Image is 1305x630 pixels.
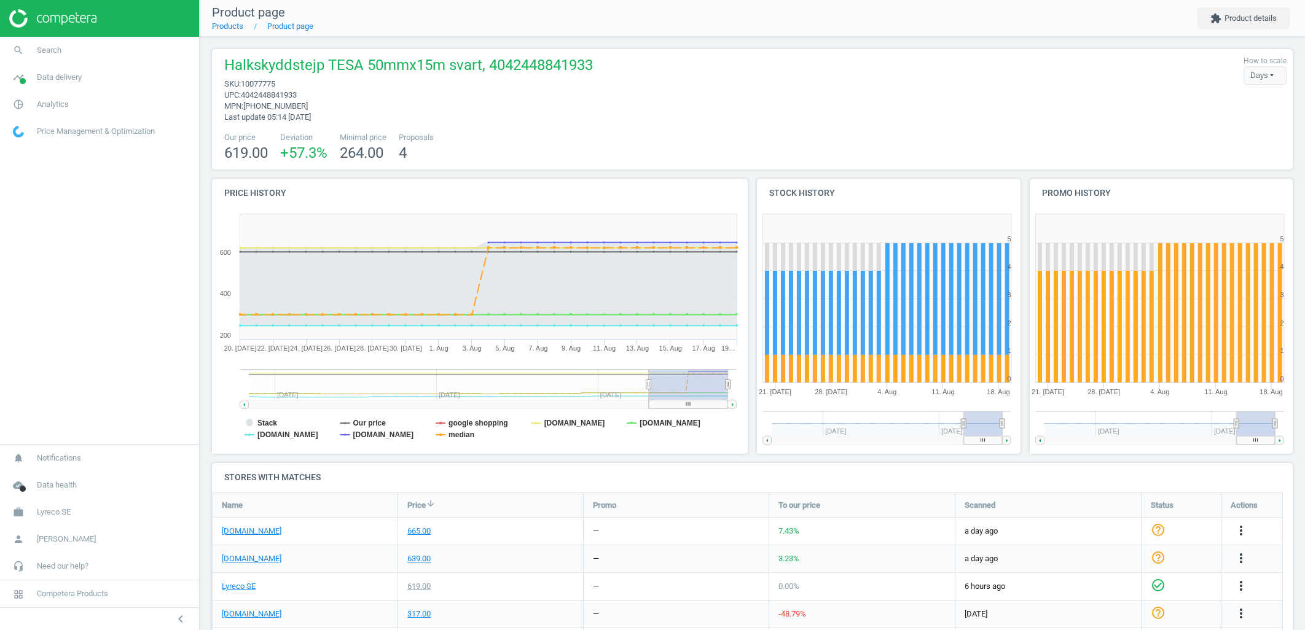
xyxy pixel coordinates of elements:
[7,39,30,62] i: search
[212,21,243,31] a: Products
[390,344,422,352] tspan: 30. [DATE]
[37,99,69,110] span: Analytics
[257,344,289,352] tspan: 22. [DATE]
[241,79,275,88] span: 10077775
[1008,375,1011,383] text: 0
[1234,523,1248,539] button: more_vert
[399,144,407,161] span: 4
[224,144,268,161] span: 619.00
[220,332,231,339] text: 200
[1151,499,1174,510] span: Status
[593,609,599,620] div: —
[1280,375,1283,383] text: 0
[1244,56,1287,66] label: How to scale
[449,430,474,439] tspan: median
[222,553,281,564] a: [DOMAIN_NAME]
[224,55,593,79] span: Halkskyddstejp TESA 50mmx15m svart, 4042448841933
[7,527,30,551] i: person
[212,5,285,20] span: Product page
[290,344,323,352] tspan: 24. [DATE]
[1008,235,1011,243] text: 5
[7,66,30,89] i: timeline
[1234,551,1248,566] i: more_vert
[495,344,514,352] tspan: 5. Aug
[212,179,748,208] h4: Price history
[257,419,277,427] tspan: Stack
[356,344,389,352] tspan: 28. [DATE]
[323,344,356,352] tspan: 26. [DATE]
[241,90,297,99] span: 4042448841933
[1032,388,1064,395] tspan: 21. [DATE]
[759,388,791,395] tspan: 21. [DATE]
[965,499,995,510] span: Scanned
[37,561,88,572] span: Need our help?
[165,611,196,627] button: chevron_left
[778,526,799,535] span: 7.43 %
[987,388,1010,395] tspan: 18. Aug
[1151,522,1166,537] i: help_outline
[340,144,383,161] span: 264.00
[37,72,82,83] span: Data delivery
[1234,578,1248,593] i: more_vert
[1280,319,1283,327] text: 2
[222,499,243,510] span: Name
[593,526,599,537] div: —
[7,554,30,578] i: headset_mic
[9,9,96,28] img: ajHJNr6hYgQAAAAASUVORK5CYII=
[37,480,77,491] span: Data health
[1244,66,1287,85] div: Days
[778,499,820,510] span: To our price
[1151,550,1166,564] i: help_outline
[7,473,30,497] i: cloud_done
[1234,551,1248,567] button: more_vert
[407,526,431,537] div: 665.00
[757,179,1021,208] h4: Stock history
[224,79,241,88] span: sku :
[429,344,449,352] tspan: 1. Aug
[173,612,188,626] i: chevron_left
[340,132,386,143] span: Minimal price
[1260,388,1282,395] tspan: 18. Aug
[426,499,436,508] i: arrow_downward
[224,90,241,99] span: upc :
[212,463,1293,492] h4: Stores with matches
[267,21,313,31] a: Product page
[462,344,481,352] tspan: 3. Aug
[353,430,414,439] tspan: [DOMAIN_NAME]
[37,126,155,137] span: Price Management & Optimization
[659,344,682,352] tspan: 15. Aug
[1234,606,1248,621] i: more_vert
[399,132,434,143] span: Proposals
[528,344,547,352] tspan: 7. Aug
[593,553,599,564] div: —
[407,609,431,620] div: 317.00
[1150,388,1169,395] tspan: 4. Aug
[224,101,243,111] span: mpn :
[1280,291,1283,298] text: 3
[222,581,256,592] a: Lyreco SE
[13,126,24,138] img: wGWNvw8QSZomAAAAABJRU5ErkJggg==
[1234,523,1248,538] i: more_vert
[224,132,268,143] span: Our price
[407,553,431,564] div: 639.00
[1234,578,1248,594] button: more_vert
[224,112,311,122] span: Last update 05:14 [DATE]
[280,132,327,143] span: Deviation
[7,93,30,116] i: pie_chart_outlined
[593,499,616,510] span: Promo
[1151,577,1166,592] i: check_circle_outline
[965,609,1132,620] span: [DATE]
[965,581,1132,592] span: 6 hours ago
[562,344,581,352] tspan: 9. Aug
[407,581,431,592] div: 619.00
[778,609,806,618] span: -48.79 %
[544,419,605,427] tspan: [DOMAIN_NAME]
[932,388,955,395] tspan: 11. Aug
[1280,347,1283,354] text: 1
[778,581,799,591] span: 0.00 %
[224,344,257,352] tspan: 20. [DATE]
[220,290,231,297] text: 400
[7,446,30,470] i: notifications
[37,453,81,464] span: Notifications
[1151,605,1166,620] i: help_outline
